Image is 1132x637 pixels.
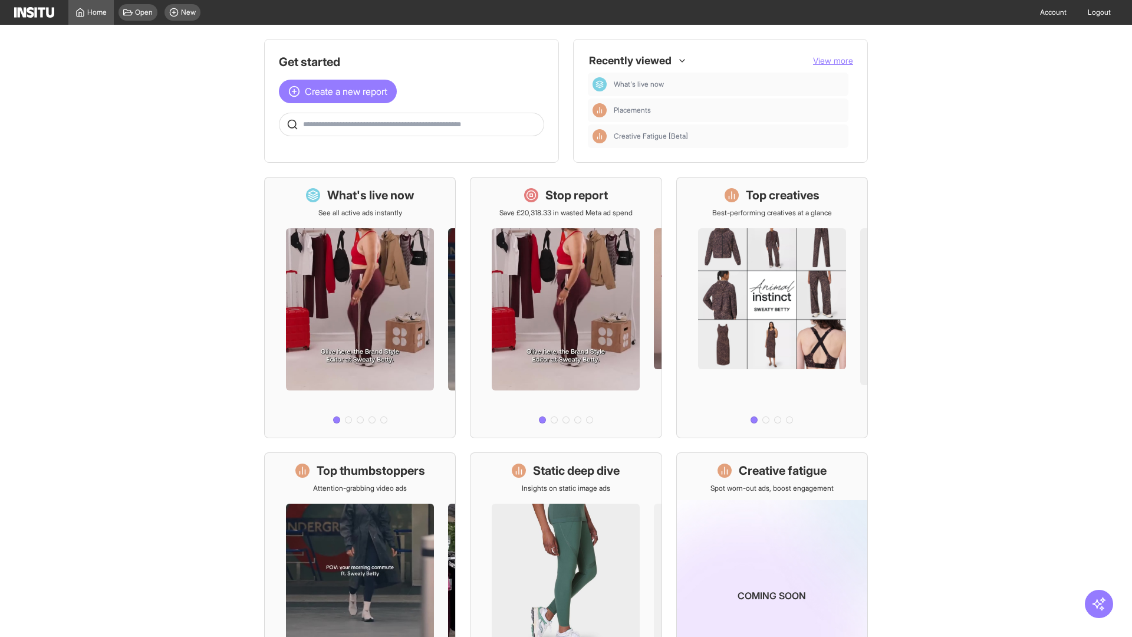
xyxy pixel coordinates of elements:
span: What's live now [614,80,664,89]
span: Creative Fatigue [Beta] [614,132,844,141]
span: Placements [614,106,844,115]
p: See all active ads instantly [318,208,402,218]
a: Stop reportSave £20,318.33 in wasted Meta ad spend [470,177,662,438]
button: View more [813,55,853,67]
h1: Top thumbstoppers [317,462,425,479]
p: Insights on static image ads [522,484,610,493]
p: Best-performing creatives at a glance [712,208,832,218]
span: Placements [614,106,651,115]
span: Create a new report [305,84,387,98]
span: Creative Fatigue [Beta] [614,132,688,141]
a: Top creativesBest-performing creatives at a glance [676,177,868,438]
h1: Static deep dive [533,462,620,479]
div: Insights [593,129,607,143]
a: What's live nowSee all active ads instantly [264,177,456,438]
span: Home [87,8,107,17]
h1: Stop report [545,187,608,203]
h1: Top creatives [746,187,820,203]
span: What's live now [614,80,844,89]
h1: What's live now [327,187,414,203]
button: Create a new report [279,80,397,103]
span: Open [135,8,153,17]
p: Save £20,318.33 in wasted Meta ad spend [499,208,633,218]
span: View more [813,55,853,65]
div: Dashboard [593,77,607,91]
div: Insights [593,103,607,117]
p: Attention-grabbing video ads [313,484,407,493]
span: New [181,8,196,17]
h1: Get started [279,54,544,70]
img: Logo [14,7,54,18]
